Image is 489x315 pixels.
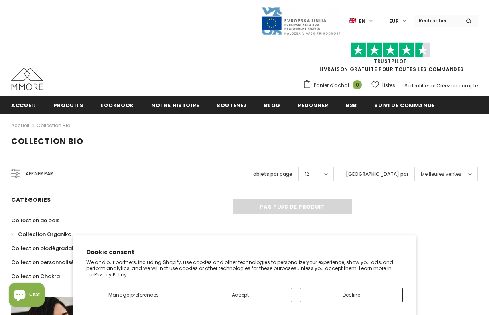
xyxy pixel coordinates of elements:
label: [GEOGRAPHIC_DATA] par [346,170,408,178]
a: Collection Organika [11,227,71,241]
span: Manage preferences [108,291,159,298]
a: B2B [346,96,357,114]
span: EUR [389,17,399,25]
a: Notre histoire [151,96,199,114]
a: Collection de bois [11,213,59,227]
span: Listes [382,81,395,89]
span: Blog [264,102,280,109]
a: Collection personnalisée [11,255,77,269]
span: 0 [353,80,362,89]
span: Affiner par [26,169,53,178]
span: Catégories [11,196,51,204]
a: soutenez [217,96,247,114]
button: Accept [189,288,292,302]
a: Accueil [11,121,29,130]
span: Collection Bio [11,136,83,147]
span: Lookbook [101,102,134,109]
span: Notre histoire [151,102,199,109]
a: Listes [371,78,395,92]
a: Collection Chakra [11,269,60,283]
img: Faites confiance aux étoiles pilotes [351,42,430,58]
a: Lookbook [101,96,134,114]
span: Collection Organika [18,230,71,238]
inbox-online-store-chat: Shopify online store chat [6,283,47,309]
a: Créez un compte [436,82,478,89]
span: Accueil [11,102,36,109]
span: Collection de bois [11,217,59,224]
a: Redonner [298,96,329,114]
a: Javni Razpis [261,17,341,24]
h2: Cookie consent [86,248,403,256]
input: Search Site [414,15,460,26]
span: Panier d'achat [314,81,349,89]
img: i-lang-1.png [349,18,356,24]
img: Cas MMORE [11,68,43,90]
a: Panier d'achat 0 [303,79,366,91]
p: We and our partners, including Shopify, use cookies and other technologies to personalize your ex... [86,259,403,278]
span: soutenez [217,102,247,109]
a: Collection biodégradable [11,241,80,255]
a: Accueil [11,96,36,114]
span: Produits [53,102,84,109]
span: en [359,17,365,25]
a: Suivi de commande [374,96,435,114]
label: objets par page [253,170,292,178]
span: Collection biodégradable [11,244,80,252]
a: Privacy Policy [94,271,127,278]
span: Collection personnalisée [11,258,77,266]
button: Manage preferences [86,288,181,302]
a: TrustPilot [374,58,407,65]
a: Collection Bio [37,122,70,129]
span: Meilleures ventes [421,170,461,178]
a: Produits [53,96,84,114]
span: 12 [305,170,309,178]
span: Suivi de commande [374,102,435,109]
span: Collection Chakra [11,272,60,280]
span: LIVRAISON GRATUITE POUR TOUTES LES COMMANDES [303,46,478,73]
span: Redonner [298,102,329,109]
button: Decline [300,288,403,302]
img: Javni Razpis [261,6,341,35]
span: B2B [346,102,357,109]
a: Blog [264,96,280,114]
a: S'identifier [404,82,429,89]
span: or [430,82,435,89]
